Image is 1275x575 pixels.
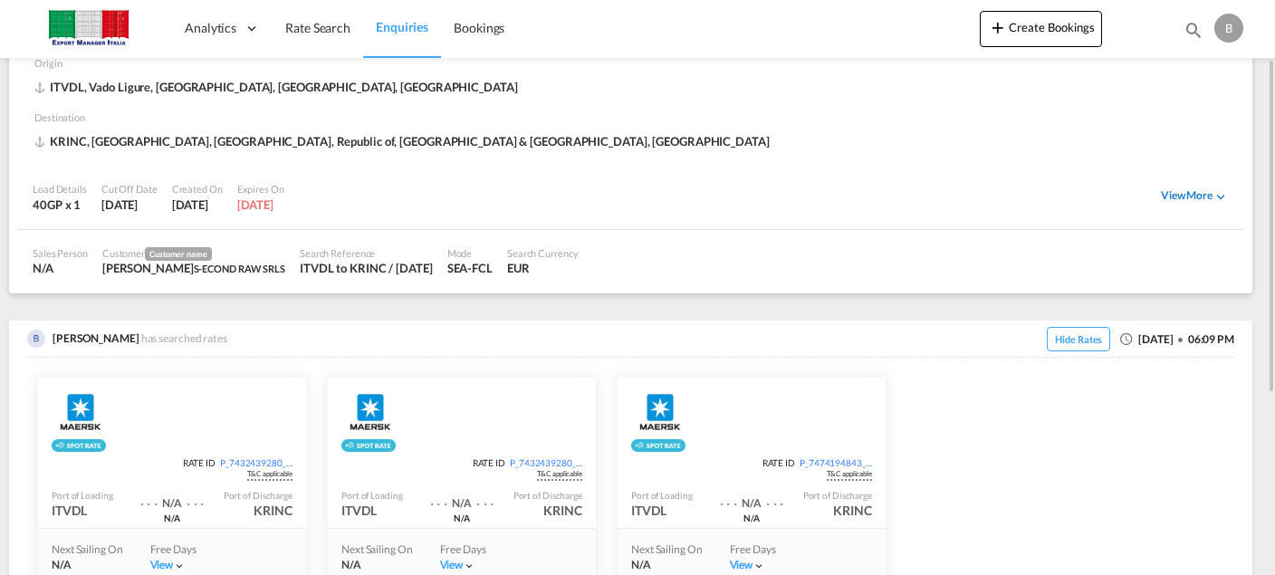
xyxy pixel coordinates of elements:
img: Maersk Spot [348,389,393,435]
md-icon: icon-chevron-down [463,560,475,572]
div: . . . [476,485,494,512]
div: Created On [172,182,223,196]
div: Free Days [730,542,802,558]
div: Viewicon-chevron-down [730,558,802,573]
div: KRINC [833,502,872,520]
span: RATE ID [183,456,220,469]
img: Maersk Spot [58,389,103,435]
div: Customer [102,246,285,261]
span: [PERSON_NAME] [53,331,139,345]
img: wXuE7ZqMfhomgAAAABJRU5ErkJggg== [27,330,45,348]
div: Viewicon-chevron-down [440,558,513,573]
md-icon: icon-plus 400-fg [987,16,1009,38]
div: Origin [34,56,1236,79]
span: Get Guaranteed Slot UponBooking Confirmation [247,469,292,481]
md-icon: icon-magnify [1184,20,1203,40]
md-icon: icon-chevron-down [753,560,765,572]
div: Port of Discharge [803,489,872,502]
span: Enquiries [376,19,428,34]
img: Spot_rate_rollable_v2.png [341,439,396,452]
div: Transit Time Not Available [737,485,766,512]
div: KRINC [254,502,292,520]
div: . . . [140,485,158,512]
div: [PERSON_NAME] [102,260,285,276]
md-icon: icon-chevron-down [173,560,186,572]
div: N/A [33,260,88,276]
div: ITVDL [52,502,87,520]
div: SEA-FCL [447,260,493,276]
div: . . . [187,485,205,512]
div: 1 Oct 2025 [172,196,223,213]
div: Transit Time Not Available [158,485,187,512]
div: N/A [52,558,123,573]
div: Rollable available [52,439,106,452]
div: Search Currency [507,246,579,260]
span: S-ECOND RAW SRLS [194,263,285,274]
div: EUR [507,260,579,276]
div: ITVDL [341,502,377,520]
span: Get Guaranteed Slot UponBooking Confirmation [537,469,582,481]
div: KRINC [543,502,582,520]
div: Next Sailing On [52,542,123,558]
div: Transit Time Not Available [447,485,476,512]
span: KRINC, [GEOGRAPHIC_DATA], [GEOGRAPHIC_DATA], Republic of, [GEOGRAPHIC_DATA] & [GEOGRAPHIC_DATA], ... [34,133,774,149]
div: Destination [34,110,1236,133]
div: . . . [430,485,448,512]
img: 51022700b14f11efa3148557e262d94e.jpg [27,8,149,49]
div: 19 Oct 2025 [101,196,158,213]
div: [DATE] 06:09 PM [1038,330,1234,350]
div: via Port Not Available [421,512,503,523]
div: Sales Person [33,246,88,260]
div: 40GP x 1 [33,196,87,213]
span: Customer name [145,247,212,261]
div: Free Days [440,542,513,558]
div: Next Sailing On [341,542,413,558]
div: via Port Not Available [131,512,213,523]
span: Rate Search [285,20,350,35]
div: ITVDL to KRINC / 19 Oct 2025 [300,260,433,276]
button: icon-plus 400-fgCreate Bookings [980,11,1102,47]
div: Load Details [33,182,87,196]
div: Cut Off Date [101,182,158,196]
span: RATE ID [762,456,800,469]
md-icon: icon-clock [1119,331,1134,346]
div: B [1214,14,1243,43]
span: Analytics [185,19,236,37]
div: P_7432439280_P01mdmncn [220,456,292,469]
div: Rollable available [341,439,396,452]
md-icon: icon-chevron-down [1213,188,1229,205]
md-icon: icon-checkbox-blank-circle [1178,337,1184,342]
div: P_7474194843_P01mdmncl [800,456,872,469]
span: Get Guaranteed Slot UponBooking Confirmation [827,469,872,481]
div: P_7432439280_P01mdmncm [510,456,582,469]
div: Port of Discharge [513,489,582,502]
div: icon-magnify [1184,20,1203,47]
div: ITVDL, Vado Ligure, [GEOGRAPHIC_DATA], [GEOGRAPHIC_DATA], [GEOGRAPHIC_DATA] [34,79,522,95]
div: ITVDL [631,502,666,520]
div: Port of Loading [341,489,403,502]
div: Expires On [237,182,284,196]
img: Spot_rate_rollable_v2.png [52,439,106,452]
img: Spot_rate_rollable_v2.png [631,439,685,452]
div: Port of Loading [52,489,113,502]
span: has searched rates [141,331,232,345]
div: Rollable available [631,439,685,452]
div: Free Days [150,542,223,558]
div: Mode [447,246,493,260]
div: Search Reference [300,246,433,260]
div: Port of Loading [631,489,693,502]
div: N/A [631,558,703,573]
span: Hide Rates [1047,327,1110,351]
span: Bookings [454,20,504,35]
img: Maersk Spot [637,389,683,435]
div: . . . [766,485,784,512]
div: N/A [341,558,413,573]
div: via Port Not Available [711,512,792,523]
div: View Moreicon-chevron-down [1161,188,1229,205]
div: . . . [720,485,738,512]
div: Viewicon-chevron-down [150,558,223,573]
div: Port of Discharge [224,489,292,502]
div: Next Sailing On [631,542,703,558]
div: 30 Dec 2025 [237,196,284,213]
